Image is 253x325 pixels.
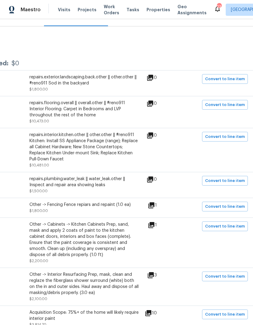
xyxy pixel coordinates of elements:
[205,273,245,280] span: Convert to line item
[145,310,176,317] div: 10
[147,74,176,81] div: 0
[29,221,139,258] div: Other -> Cabinets -> Kitchen Cabinets Prep, sand, mask and apply 2 coats of paint to the kitchen ...
[202,74,248,84] button: Convert to line item
[29,297,47,301] span: $2,100.00
[202,272,248,281] button: Convert to line item
[104,4,119,16] span: Work Orders
[29,189,48,193] span: $1,500.00
[148,221,176,229] div: 1
[29,163,49,167] span: $10,481.00
[148,202,176,209] div: 1
[126,8,139,12] span: Tasks
[29,74,139,86] div: repairs.exterior.landscaping.back.other || other.other || #reno911 Sod in the backyard
[205,101,245,108] span: Convert to line item
[29,259,48,263] span: $2,200.00
[78,7,96,13] span: Projects
[21,7,41,13] span: Maestro
[29,119,49,123] span: $10,473.00
[147,132,176,139] div: 0
[205,203,245,210] span: Convert to line item
[202,221,248,231] button: Convert to line item
[147,272,176,279] div: 3
[12,60,19,67] div: $0
[217,4,221,10] div: 23
[147,176,176,183] div: 0
[29,87,48,91] span: $1,800.00
[177,4,207,16] span: Geo Assignments
[29,100,139,118] div: repairs.flooring.overall || overall.other || #reno911 Interior Flooring: Carpet in Bedrooms and L...
[29,132,139,162] div: repairs.interior.kitchen.other || other.other || #reno911 Kitchen: Install SS Appliance Package (...
[29,209,48,213] span: $1,800.00
[205,223,245,230] span: Convert to line item
[202,132,248,142] button: Convert to line item
[29,272,139,296] div: Other -> Interior Resurfacing Prep, mask, clean and reglaze the fiberglass shower surround (white...
[202,202,248,211] button: Convert to line item
[58,7,70,13] span: Visits
[205,76,245,83] span: Convert to line item
[29,310,139,322] div: Acquisition Scope: 75%+ of the home will likely require interior paint
[205,311,245,318] span: Convert to line item
[29,176,139,188] div: repairs.plumbing.water_leak || water_leak.other || Inspect and repair area showing leaks
[202,100,248,110] button: Convert to line item
[205,133,245,140] span: Convert to line item
[202,310,248,319] button: Convert to line item
[147,7,170,13] span: Properties
[205,177,245,184] span: Convert to line item
[202,176,248,186] button: Convert to line item
[147,100,176,107] div: 0
[29,202,139,208] div: Other -> Fencing Fence repiars and repaint (1.0 ea)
